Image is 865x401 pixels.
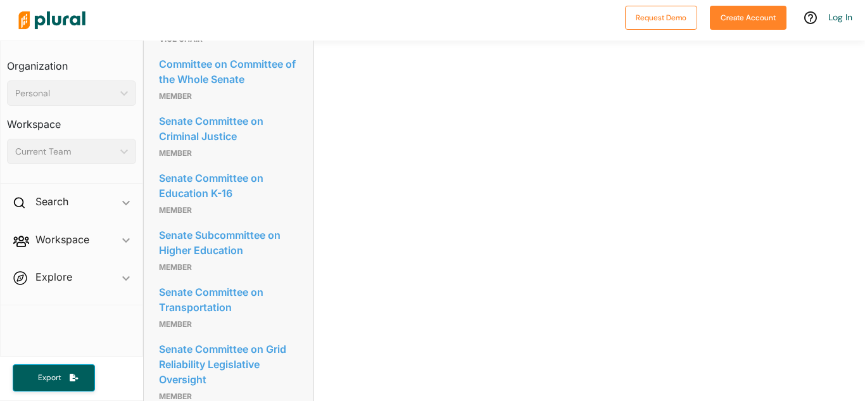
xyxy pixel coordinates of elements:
span: Export [29,372,70,383]
p: Member [159,317,298,332]
a: Create Account [710,10,786,23]
h3: Workspace [7,106,136,134]
a: Senate Committee on Grid Reliability Legislative Oversight [159,340,298,389]
div: Current Team [15,145,115,158]
p: Member [159,146,298,161]
div: Personal [15,87,115,100]
p: member [159,89,298,104]
a: Committee on Committee of the Whole Senate [159,54,298,89]
button: Request Demo [625,6,697,30]
h3: Organization [7,48,136,75]
button: Create Account [710,6,786,30]
a: Log In [828,11,852,23]
button: Export [13,364,95,391]
a: Senate Subcommittee on Higher Education [159,226,298,260]
h2: Search [35,194,68,208]
p: member [159,260,298,275]
a: Senate Committee on Transportation [159,283,298,317]
a: Senate Committee on Criminal Justice [159,111,298,146]
a: Request Demo [625,10,697,23]
a: Senate Committee on Education K-16 [159,169,298,203]
p: Member [159,203,298,218]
